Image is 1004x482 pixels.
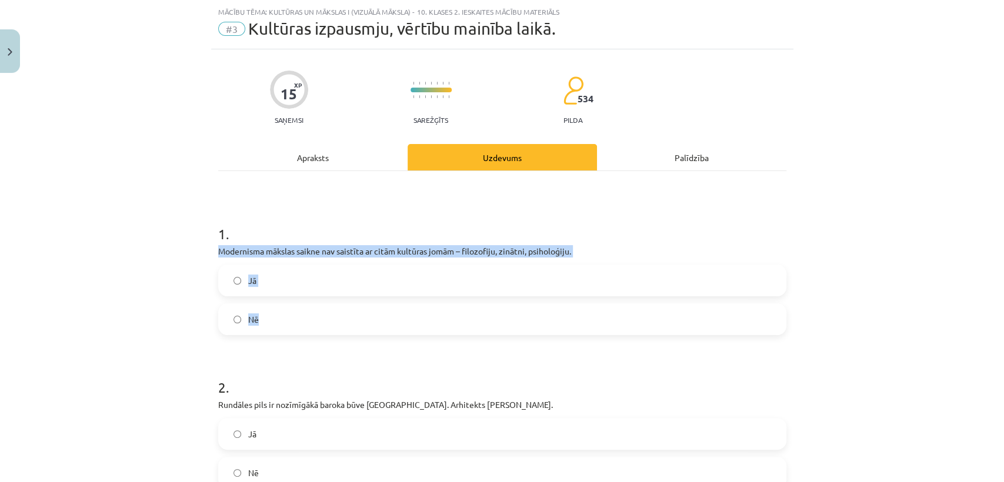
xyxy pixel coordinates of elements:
img: icon-short-line-57e1e144782c952c97e751825c79c345078a6d821885a25fce030b3d8c18986b.svg [413,82,414,85]
img: icon-short-line-57e1e144782c952c97e751825c79c345078a6d821885a25fce030b3d8c18986b.svg [431,95,432,98]
input: Nē [234,316,241,323]
img: icon-short-line-57e1e144782c952c97e751825c79c345078a6d821885a25fce030b3d8c18986b.svg [425,82,426,85]
img: icon-short-line-57e1e144782c952c97e751825c79c345078a6d821885a25fce030b3d8c18986b.svg [448,95,449,98]
h1: 2 . [218,359,786,395]
span: 534 [578,93,593,104]
div: Uzdevums [408,144,597,170]
div: Apraksts [218,144,408,170]
h1: 1 . [218,205,786,242]
span: Jā [248,428,256,440]
span: Nē [248,467,259,479]
img: students-c634bb4e5e11cddfef0936a35e636f08e4e9abd3cc4e673bd6f9a4125e45ecb1.svg [563,76,583,105]
img: icon-short-line-57e1e144782c952c97e751825c79c345078a6d821885a25fce030b3d8c18986b.svg [425,95,426,98]
div: Mācību tēma: Kultūras un mākslas i (vizuālā māksla) - 10. klases 2. ieskaites mācību materiāls [218,8,786,16]
img: icon-short-line-57e1e144782c952c97e751825c79c345078a6d821885a25fce030b3d8c18986b.svg [431,82,432,85]
p: pilda [563,116,582,124]
div: Palīdzība [597,144,786,170]
input: Jā [234,430,241,438]
div: 15 [281,86,297,102]
input: Jā [234,277,241,284]
p: Rundāles pils ir nozīmīgākā baroka būve [GEOGRAPHIC_DATA]. Arhitekts [PERSON_NAME]. [218,399,786,411]
span: XP [294,82,302,88]
img: icon-short-line-57e1e144782c952c97e751825c79c345078a6d821885a25fce030b3d8c18986b.svg [448,82,449,85]
span: Kultūras izpausmju, vērtību mainība laikā. [248,19,556,38]
span: #3 [218,22,245,36]
p: Modernisma mākslas saikne nav saistīta ar citām kultūras jomām – filozofiju, zinātni, psiholoģiju. [218,245,786,257]
img: icon-short-line-57e1e144782c952c97e751825c79c345078a6d821885a25fce030b3d8c18986b.svg [442,95,443,98]
p: Sarežģīts [413,116,448,124]
p: Saņemsi [270,116,308,124]
img: icon-short-line-57e1e144782c952c97e751825c79c345078a6d821885a25fce030b3d8c18986b.svg [419,95,420,98]
img: icon-short-line-57e1e144782c952c97e751825c79c345078a6d821885a25fce030b3d8c18986b.svg [413,95,414,98]
img: icon-short-line-57e1e144782c952c97e751825c79c345078a6d821885a25fce030b3d8c18986b.svg [442,82,443,85]
img: icon-short-line-57e1e144782c952c97e751825c79c345078a6d821885a25fce030b3d8c18986b.svg [436,95,438,98]
span: Jā [248,275,256,287]
img: icon-short-line-57e1e144782c952c97e751825c79c345078a6d821885a25fce030b3d8c18986b.svg [419,82,420,85]
span: Nē [248,313,259,326]
img: icon-short-line-57e1e144782c952c97e751825c79c345078a6d821885a25fce030b3d8c18986b.svg [436,82,438,85]
input: Nē [234,469,241,477]
img: icon-close-lesson-0947bae3869378f0d4975bcd49f059093ad1ed9edebbc8119c70593378902aed.svg [8,48,12,56]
